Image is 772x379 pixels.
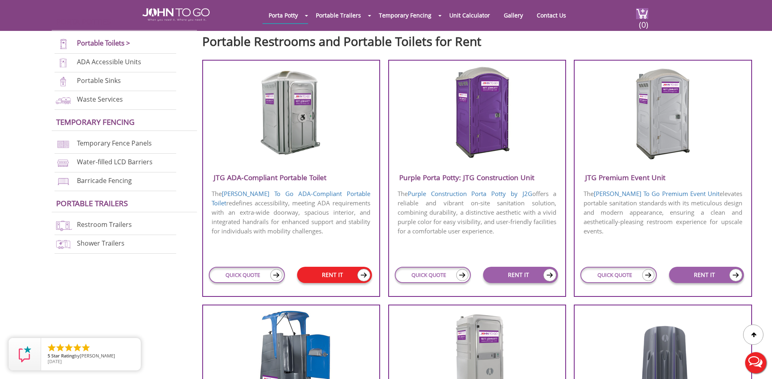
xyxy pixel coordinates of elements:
img: portable-toilets-new.png [55,39,72,50]
a: Porta Potties [56,16,111,26]
img: icon [357,269,370,281]
a: Contact Us [531,7,572,23]
a: Porta Potty [262,7,304,23]
h3: JTG Premium Event Unit [575,171,751,184]
img: JTG-ADA-Compliant-Portable-Toilet.png [252,66,330,159]
a: Portable Sinks [77,76,121,85]
img: Purple-Porta-Potty-J2G-Construction-Unit.png [438,66,516,159]
a: Purple Construction Porta Potty by J2G [408,189,532,198]
a: QUICK QUOTE [395,267,471,283]
span: Star Rating [51,353,74,359]
a: Water-filled LCD Barriers [77,157,153,166]
img: JTG-Premium-Event-Unit.png [624,66,702,159]
a: ADA Accessible Units [77,57,141,66]
a: Portable trailers [56,198,128,208]
a: [PERSON_NAME] To Go Premium Event Unit [594,189,720,198]
img: icon [642,269,654,281]
a: Restroom Trailers [77,220,132,229]
span: 5 [48,353,50,359]
span: (0) [639,13,648,30]
img: icon [729,269,742,281]
li:  [47,343,57,353]
p: The offers a reliable and vibrant on-site sanitation solution, combining durability, a distinctiv... [389,188,565,237]
p: The redefines accessibility, meeting ADA requirements with an extra-wide doorway, spacious interi... [203,188,379,237]
li:  [64,343,74,353]
li:  [72,343,82,353]
span: [PERSON_NAME] [80,353,115,359]
img: barricade-fencing-icon-new.png [55,176,72,187]
button: Live Chat [739,346,772,379]
img: icon [543,269,556,281]
h3: JTG ADA-Compliant Portable Toilet [203,171,379,184]
img: water-filled%20barriers-new.png [55,157,72,168]
a: Shower Trailers [77,239,125,248]
img: portable-sinks-new.png [55,76,72,87]
a: QUICK QUOTE [209,267,285,283]
a: Portable Trailers [310,7,367,23]
a: Unit Calculator [443,7,496,23]
img: icon [456,269,468,281]
a: QUICK QUOTE [580,267,657,283]
a: RENT IT [669,267,744,283]
img: icon [270,269,282,281]
img: cart a [636,8,648,19]
img: Review Rating [17,346,33,362]
a: Gallery [498,7,529,23]
a: RENT IT [483,267,558,283]
a: Barricade Fencing [77,176,132,185]
h2: Portable Restrooms and Portable Toilets for Rent [202,30,760,48]
p: The elevates portable sanitation standards with its meticulous design and modern appearance, ensu... [575,188,751,237]
a: [PERSON_NAME] To Go ADA-Compliant Portable Toilet [212,189,370,207]
a: Temporary Fencing [56,117,135,127]
a: Waste Services [77,95,123,104]
li:  [81,343,91,353]
h3: Purple Porta Potty: JTG Construction Unit [389,171,565,184]
a: RENT IT [297,267,372,283]
span: [DATE] [48,358,62,364]
img: JOHN to go [142,8,210,21]
span: by [48,353,134,359]
a: Temporary Fencing [373,7,437,23]
li:  [55,343,65,353]
img: waste-services-new.png [55,95,72,106]
img: ADA-units-new.png [55,57,72,68]
img: chan-link-fencing-new.png [55,139,72,150]
a: Temporary Fence Panels [77,139,152,148]
img: restroom-trailers-new.png [55,220,72,231]
a: Portable Toilets > [77,38,130,48]
img: shower-trailers-new.png [55,239,72,250]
